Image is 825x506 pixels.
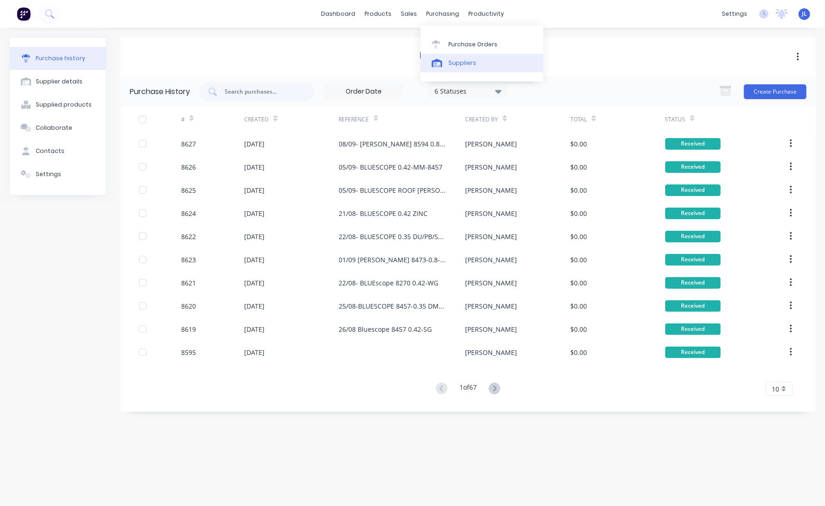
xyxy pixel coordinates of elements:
[244,162,265,172] div: [DATE]
[36,170,61,178] div: Settings
[435,86,501,96] div: 6 Statuses
[465,255,517,265] div: [PERSON_NAME]
[181,162,196,172] div: 8626
[465,162,517,172] div: [PERSON_NAME]
[17,7,31,21] img: Factory
[339,324,432,334] div: 26/08 Bluescope 8457 0.42-SG
[665,208,721,219] div: Received
[339,209,428,218] div: 21/08- BLUESCOPE 0.42 ZINC
[10,139,106,163] button: Contacts
[339,185,447,195] div: 05/09- BLUESCOPE ROOF [PERSON_NAME]
[10,163,106,186] button: Settings
[36,101,92,109] div: Supplied products
[10,116,106,139] button: Collaborate
[181,301,196,311] div: 8620
[465,232,517,241] div: [PERSON_NAME]
[421,35,543,53] a: Purchase Orders
[181,255,196,265] div: 8623
[339,115,369,124] div: Reference
[465,209,517,218] div: [PERSON_NAME]
[339,162,443,172] div: 05/09- BLUESCOPE 0.42-MM-8457
[570,115,587,124] div: Total
[465,139,517,149] div: [PERSON_NAME]
[570,324,587,334] div: $0.00
[419,50,517,61] h1: Dynamic Steelform
[181,139,196,149] div: 8627
[181,209,196,218] div: 8624
[665,115,686,124] div: Status
[244,185,265,195] div: [DATE]
[339,139,447,149] div: 08/09- [PERSON_NAME] 8594 0.8 fence post coils
[36,147,64,155] div: Contacts
[339,278,439,288] div: 22/08- BLUEscope 8270 0.42-WG
[36,124,72,132] div: Collaborate
[665,231,721,242] div: Received
[802,10,807,18] span: JL
[464,7,509,21] div: productivity
[570,301,587,311] div: $0.00
[570,278,587,288] div: $0.00
[448,59,476,67] div: Suppliers
[181,115,185,124] div: #
[244,255,265,265] div: [DATE]
[570,162,587,172] div: $0.00
[570,348,587,357] div: $0.00
[665,300,721,312] div: Received
[665,347,721,358] div: Received
[570,232,587,241] div: $0.00
[570,255,587,265] div: $0.00
[244,115,269,124] div: Created
[465,185,517,195] div: [PERSON_NAME]
[465,278,517,288] div: [PERSON_NAME]
[744,84,806,99] button: Create Purchase
[570,139,587,149] div: $0.00
[244,209,265,218] div: [DATE]
[130,86,190,97] div: Purchase History
[421,54,543,72] a: Suppliers
[224,87,301,96] input: Search purchases...
[339,301,447,311] div: 25/08-BLUESCOPE 8457-0.35 DM/MM+0.42WA
[10,47,106,70] button: Purchase history
[570,209,587,218] div: $0.00
[181,348,196,357] div: 8595
[244,301,265,311] div: [DATE]
[244,232,265,241] div: [DATE]
[665,323,721,335] div: Received
[665,184,721,196] div: Received
[181,278,196,288] div: 8621
[244,348,265,357] div: [DATE]
[181,232,196,241] div: 8622
[570,185,587,195] div: $0.00
[396,7,422,21] div: sales
[422,7,464,21] div: purchasing
[772,384,779,394] span: 10
[339,232,447,241] div: 22/08- BLUESCOPE 0.35 DU/PB/SG/SM+0.42BA
[244,278,265,288] div: [DATE]
[460,382,477,396] div: 1 of 67
[465,348,517,357] div: [PERSON_NAME]
[10,93,106,116] button: Supplied products
[665,161,721,173] div: Received
[36,77,82,86] div: Supplier details
[665,138,721,150] div: Received
[665,277,721,289] div: Received
[465,324,517,334] div: [PERSON_NAME]
[181,324,196,334] div: 8619
[448,40,498,49] div: Purchase Orders
[717,7,752,21] div: settings
[339,255,447,265] div: 01/09 [PERSON_NAME] 8473-0.8-170 MM
[665,254,721,266] div: Received
[465,115,498,124] div: Created By
[316,7,360,21] a: dashboard
[244,139,265,149] div: [DATE]
[10,70,106,93] button: Supplier details
[465,301,517,311] div: [PERSON_NAME]
[181,185,196,195] div: 8625
[360,7,396,21] div: products
[244,324,265,334] div: [DATE]
[325,85,403,99] input: Order Date
[36,54,85,63] div: Purchase history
